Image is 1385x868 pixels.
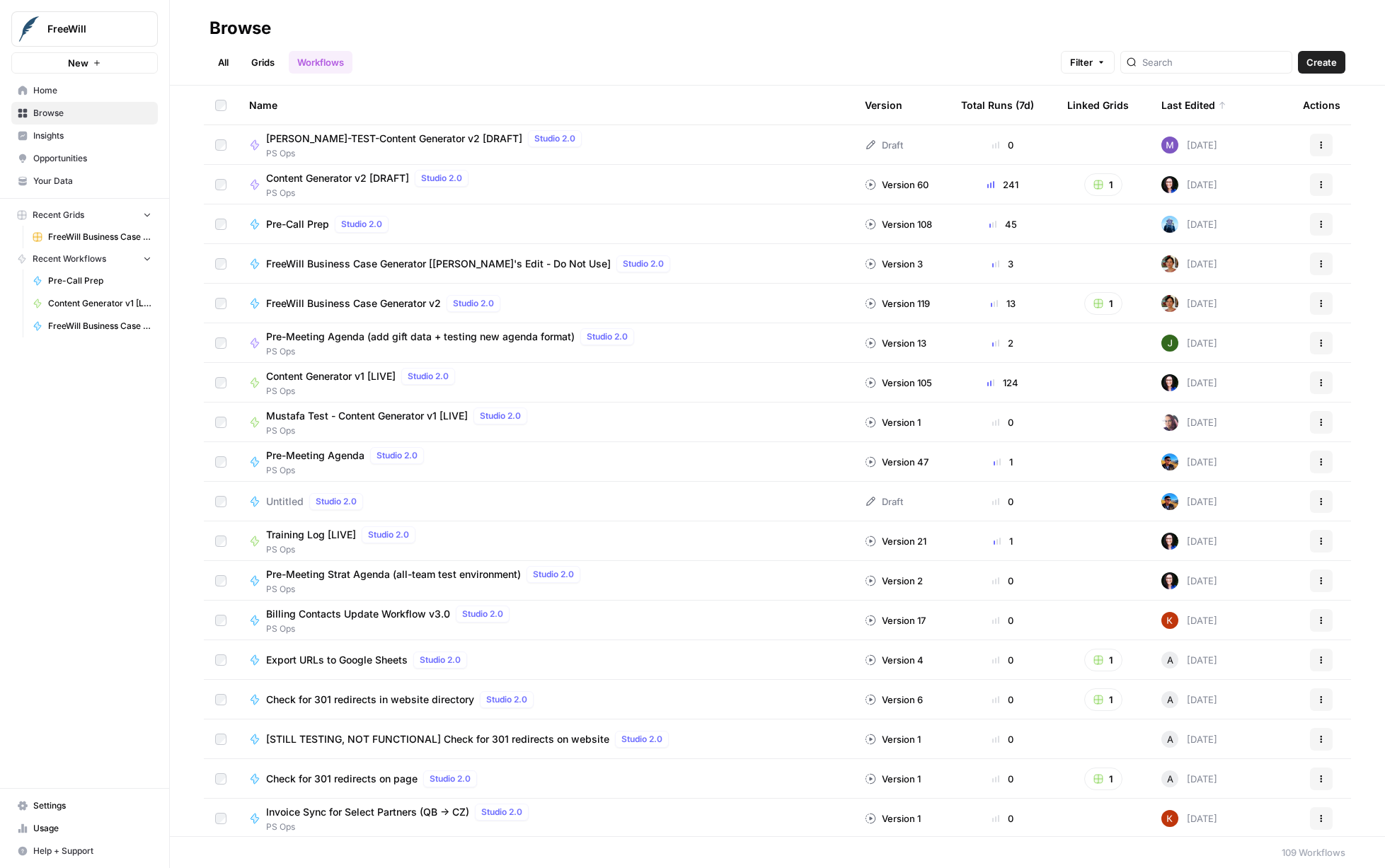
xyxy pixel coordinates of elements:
[33,209,84,221] span: Recent Grids
[961,217,1045,231] div: 45
[1161,691,1217,708] div: [DATE]
[1161,572,1178,589] img: qbv1ulvrwtta9e8z8l6qv22o0bxd
[408,370,449,383] span: Studio 2.0
[33,845,151,857] span: Help + Support
[961,653,1045,667] div: 0
[865,415,921,429] div: Version 1
[1161,374,1217,391] div: [DATE]
[266,772,418,786] span: Check for 301 redirects on page
[266,369,396,383] span: Content Generator v1 [LIVE]
[11,817,158,840] a: Usage
[266,732,609,746] span: [STILL TESTING, NOT FUNCTIONAL] Check for 301 redirects on website
[48,297,151,310] span: Content Generator v1 [LIVE]
[11,204,158,226] button: Recent Grids
[266,583,586,596] span: PS Ops
[33,107,151,120] span: Browse
[33,175,151,187] span: Your Data
[266,409,468,423] span: Mustafa Test - Content Generator v1 [LIVE]
[266,567,521,581] span: Pre-Meeting Strat Agenda (all-team test environment)
[1306,55,1337,69] span: Create
[961,296,1045,311] div: 13
[1161,770,1217,787] div: [DATE]
[961,732,1045,746] div: 0
[961,613,1045,627] div: 0
[1298,51,1345,74] button: Create
[249,170,842,199] a: Content Generator v2 [DRAFT]Studio 2.0PS Ops
[11,79,158,102] a: Home
[865,772,921,786] div: Version 1
[865,613,926,627] div: Version 17
[961,336,1045,350] div: 2
[486,693,527,706] span: Studio 2.0
[1161,216,1217,233] div: [DATE]
[209,51,237,74] a: All
[1161,572,1217,589] div: [DATE]
[33,152,151,165] span: Opportunities
[11,52,158,74] button: New
[1282,845,1345,860] div: 109 Workflows
[11,11,158,47] button: Workspace: FreeWill
[33,822,151,835] span: Usage
[1161,453,1217,470] div: [DATE]
[961,534,1045,548] div: 1
[249,526,842,556] a: Training Log [LIVE]Studio 2.0PS Ops
[1161,335,1178,352] img: 5v0yozua856dyxnw4lpcp45mgmzh
[266,528,356,542] span: Training Log [LIVE]
[1084,292,1122,315] button: 1
[961,415,1045,429] div: 0
[533,568,574,581] span: Studio 2.0
[68,56,88,70] span: New
[266,171,409,185] span: Content Generator v2 [DRAFT]
[11,125,158,147] a: Insights
[1167,772,1173,786] span: A
[1167,653,1173,667] span: A
[1161,731,1217,748] div: [DATE]
[266,607,450,621] span: Billing Contacts Update Workflow v3.0
[865,574,923,588] div: Version 2
[11,840,158,862] button: Help + Support
[266,385,461,398] span: PS Ops
[266,464,430,477] span: PS Ops
[1084,768,1122,790] button: 1
[1161,335,1217,352] div: [DATE]
[1161,652,1217,669] div: [DATE]
[249,804,842,833] a: Invoice Sync for Select Partners (QB -> CZ)Studio 2.0PS Ops
[1167,693,1173,707] span: A
[865,732,921,746] div: Version 1
[865,217,932,231] div: Version 108
[865,336,926,350] div: Version 13
[249,731,842,748] a: [STILL TESTING, NOT FUNCTIONAL] Check for 301 redirects on websiteStudio 2.0
[481,806,522,818] span: Studio 2.0
[1161,86,1226,125] div: Last Edited
[421,172,462,185] span: Studio 2.0
[1142,55,1286,69] input: Search
[1161,453,1178,470] img: guc7rct96eu9q91jrjlizde27aab
[377,449,418,462] span: Studio 2.0
[1161,255,1217,272] div: [DATE]
[865,178,929,192] div: Version 60
[865,257,923,271] div: Version 3
[1303,86,1340,125] div: Actions
[249,407,842,437] a: Mustafa Test - Content Generator v1 [LIVE]Studio 2.0PS Ops
[1161,533,1217,550] div: [DATE]
[266,345,640,358] span: PS Ops
[1161,176,1178,193] img: qbv1ulvrwtta9e8z8l6qv22o0bxd
[480,410,521,422] span: Studio 2.0
[1161,810,1178,827] img: e74y9dfsxe4powjyqu60jp5it5vi
[961,376,1045,390] div: 124
[33,799,151,812] span: Settings
[961,86,1034,125] div: Total Runs (7d)
[961,772,1045,786] div: 0
[266,217,329,231] span: Pre-Call Prep
[961,257,1045,271] div: 3
[266,805,469,819] span: Invoice Sync for Select Partners (QB -> CZ)
[316,495,357,508] span: Studio 2.0
[865,138,903,152] div: Draft
[865,296,930,311] div: Version 119
[1161,493,1217,510] div: [DATE]
[47,22,133,36] span: FreeWill
[420,654,461,666] span: Studio 2.0
[11,794,158,817] a: Settings
[865,693,923,707] div: Version 6
[341,218,382,231] span: Studio 2.0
